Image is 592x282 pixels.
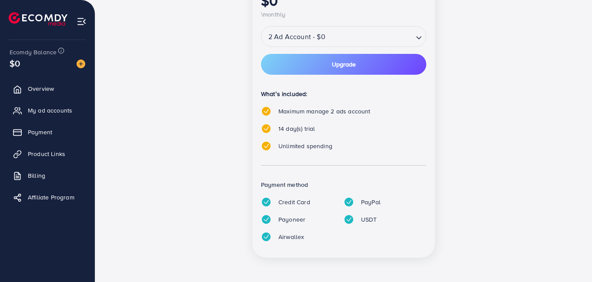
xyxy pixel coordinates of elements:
[261,197,271,207] img: tick
[28,193,74,202] span: Affiliate Program
[9,12,67,26] img: logo
[278,107,370,116] span: Maximum manage 2 ads account
[278,142,332,150] span: Unlimited spending
[7,189,88,206] a: Affiliate Program
[261,10,285,19] span: \monthly
[278,197,310,207] p: Credit Card
[77,60,85,68] img: image
[344,197,354,207] img: tick
[28,128,52,136] span: Payment
[10,57,20,70] span: $0
[28,171,45,180] span: Billing
[267,29,327,44] span: 2 Ad Account - $0
[555,243,585,275] iframe: Chat
[7,145,88,163] a: Product Links
[7,123,88,141] a: Payment
[7,102,88,119] a: My ad accounts
[332,61,356,67] span: Upgrade
[278,214,305,225] p: Payoneer
[7,80,88,97] a: Overview
[261,232,271,242] img: tick
[261,123,271,134] img: tick
[261,26,426,47] div: Search for option
[7,167,88,184] a: Billing
[261,141,271,151] img: tick
[28,84,54,93] span: Overview
[278,232,304,242] p: Airwallex
[261,214,271,225] img: tick
[261,106,271,116] img: tick
[28,106,72,115] span: My ad accounts
[344,214,354,225] img: tick
[261,89,426,99] p: What’s included:
[77,17,87,27] img: menu
[278,124,315,133] span: 14 day(s) trial
[328,29,412,44] input: Search for option
[10,48,57,56] span: Ecomdy Balance
[261,179,426,190] p: Payment method
[28,149,65,158] span: Product Links
[361,214,377,225] p: USDT
[361,197,381,207] p: PayPal
[261,54,426,75] button: Upgrade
